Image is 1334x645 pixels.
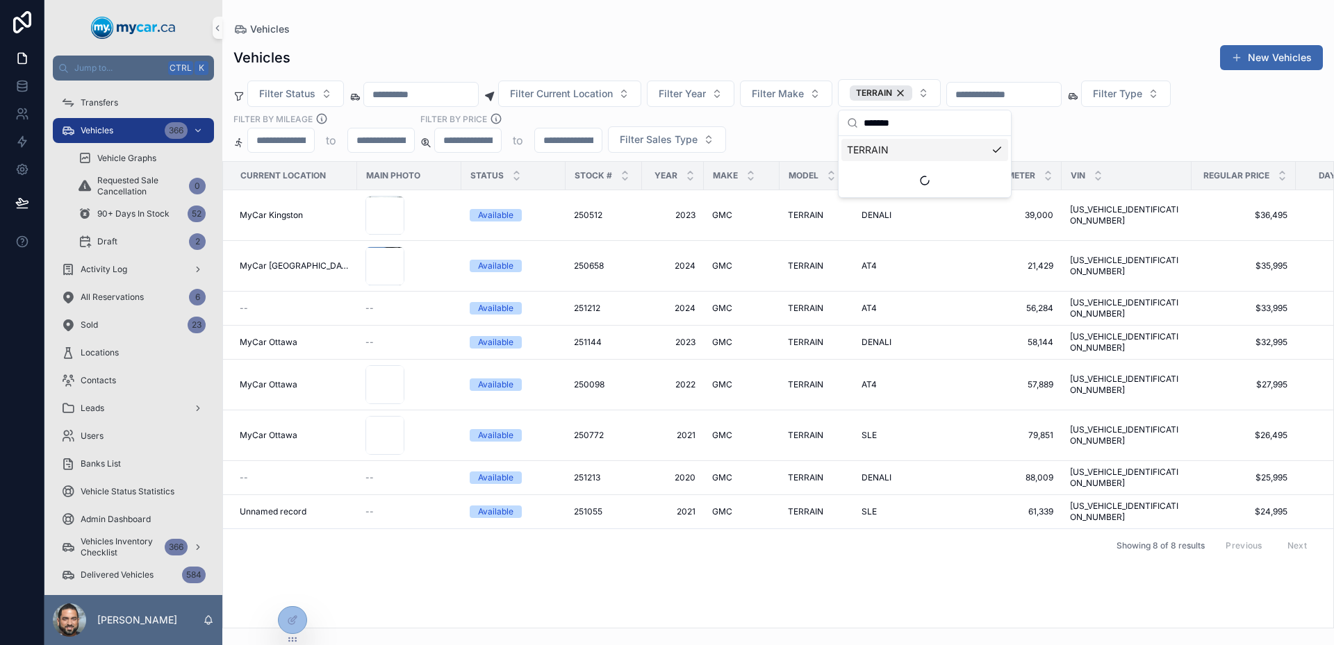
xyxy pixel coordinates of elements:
a: GMC [712,430,771,441]
a: Available [470,505,557,518]
span: Filter Status [259,87,315,101]
span: Regular Price [1203,170,1269,181]
a: [US_VEHICLE_IDENTIFICATION_NUMBER] [1070,424,1183,446]
a: DENALI [862,210,949,221]
p: to [513,132,523,149]
span: GMC [712,506,732,517]
span: SLE [862,430,877,441]
a: Available [470,336,557,349]
a: 39,000 [966,210,1053,221]
label: Filter By Mileage [233,112,313,125]
span: GMC [712,260,732,271]
span: Unnamed record [240,506,306,517]
button: Select Button [1081,81,1171,107]
span: Make [713,170,738,181]
span: 250772 [574,430,604,441]
a: TERRAIN [788,379,845,390]
a: $35,995 [1200,260,1287,271]
a: -- [365,506,453,517]
span: TERRAIN [788,472,823,483]
a: AT4 [862,379,949,390]
span: Requested Sale Cancellation [97,175,183,197]
a: 251213 [574,472,634,483]
span: AT4 [862,260,877,271]
span: DENALI [862,210,891,221]
a: 251144 [574,337,634,348]
a: $36,495 [1200,210,1287,221]
a: SLE [862,506,949,517]
a: GMC [712,337,771,348]
a: MyCar [GEOGRAPHIC_DATA] [240,260,349,271]
span: Filter Year [659,87,706,101]
span: TERRAIN [788,303,823,314]
div: scrollable content [44,81,222,595]
span: 250098 [574,379,604,390]
a: [US_VEHICLE_IDENTIFICATION_NUMBER] [1070,297,1183,319]
span: Filter Make [752,87,804,101]
a: 250772 [574,430,634,441]
a: Delivered Vehicles584 [53,562,214,587]
a: DENALI [862,337,949,348]
a: AT4 [862,260,949,271]
a: 251212 [574,303,634,314]
span: 251144 [574,337,602,348]
div: 6 [189,289,206,305]
div: 2 [189,233,206,250]
a: Available [470,471,557,484]
button: Unselect 23 [850,85,912,101]
a: Activity Log [53,257,214,282]
a: Vehicles Inventory Checklist366 [53,535,214,560]
a: 2022 [650,379,695,390]
span: SLE [862,506,877,517]
span: 2021 [650,430,695,441]
span: 251212 [574,303,600,314]
button: Select Button [608,126,726,153]
span: 251213 [574,472,600,483]
a: $32,995 [1200,337,1287,348]
span: TERRAIN [856,87,892,99]
a: Available [470,209,557,221]
a: 2023 [650,210,695,221]
a: Vehicle Graphs [69,146,214,171]
h1: Vehicles [233,48,290,67]
span: 79,851 [966,430,1053,441]
span: MyCar Kingston [240,210,303,221]
div: 52 [188,206,206,222]
span: [US_VEHICLE_IDENTIFICATION_NUMBER] [1070,255,1183,277]
span: Jump to... [74,62,163,74]
a: -- [240,303,349,314]
a: TERRAIN [788,210,845,221]
div: Available [478,505,513,518]
span: -- [240,472,248,483]
a: Sold23 [53,312,214,337]
span: 57,889 [966,379,1053,390]
a: $25,995 [1200,472,1287,483]
span: Vehicles [81,125,113,136]
a: [US_VEHICLE_IDENTIFICATION_NUMBER] [1070,374,1183,396]
a: 2021 [650,506,695,517]
span: MyCar Ottawa [240,430,297,441]
span: Sold [81,319,98,330]
a: -- [365,337,453,348]
span: DENALI [862,472,891,483]
button: Select Button [740,81,832,107]
a: Vehicles366 [53,118,214,143]
a: 88,009 [966,472,1053,483]
span: Draft [97,236,117,247]
a: TERRAIN [788,506,845,517]
a: [US_VEHICLE_IDENTIFICATION_NUMBER] [1070,467,1183,489]
div: 584 [182,567,206,583]
a: [US_VEHICLE_IDENTIFICATION_NUMBER] [1070,204,1183,226]
div: Available [478,209,513,221]
a: Available [470,378,557,391]
span: GMC [712,210,732,221]
a: -- [365,303,453,314]
span: 61,339 [966,506,1053,517]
